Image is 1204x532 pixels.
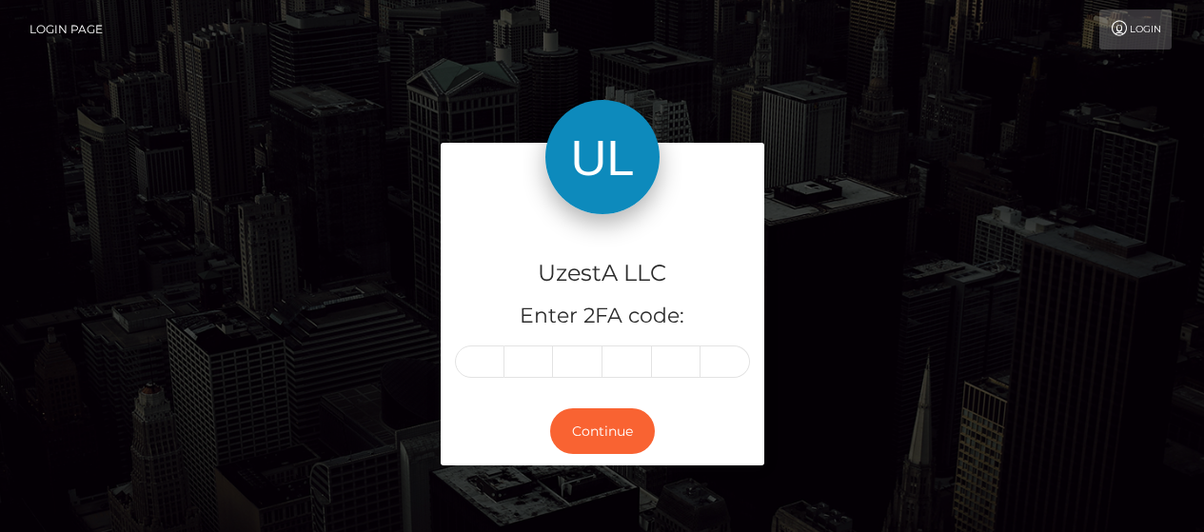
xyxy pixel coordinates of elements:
img: UzestA LLC [545,100,660,214]
h4: UzestA LLC [455,257,750,290]
h5: Enter 2FA code: [455,302,750,331]
button: Continue [550,408,655,455]
a: Login [1099,10,1172,49]
a: Login Page [30,10,103,49]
